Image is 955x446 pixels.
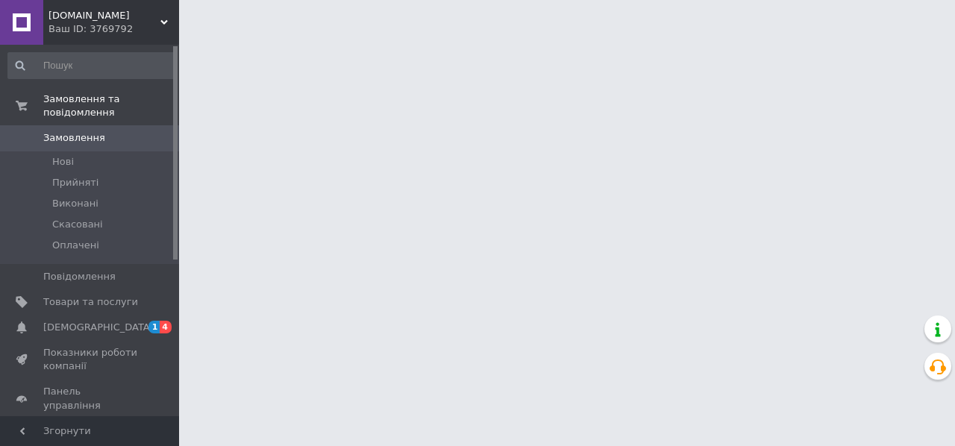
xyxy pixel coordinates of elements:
[52,155,74,169] span: Нові
[148,321,160,333] span: 1
[43,270,116,283] span: Повідомлення
[160,321,172,333] span: 4
[52,239,99,252] span: Оплачені
[43,321,154,334] span: [DEMOGRAPHIC_DATA]
[48,9,160,22] span: Gastroline.pro
[7,52,176,79] input: Пошук
[52,218,103,231] span: Скасовані
[43,92,179,119] span: Замовлення та повідомлення
[43,385,138,412] span: Панель управління
[43,295,138,309] span: Товари та послуги
[52,176,98,189] span: Прийняті
[43,346,138,373] span: Показники роботи компанії
[48,22,179,36] div: Ваш ID: 3769792
[43,131,105,145] span: Замовлення
[52,197,98,210] span: Виконані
